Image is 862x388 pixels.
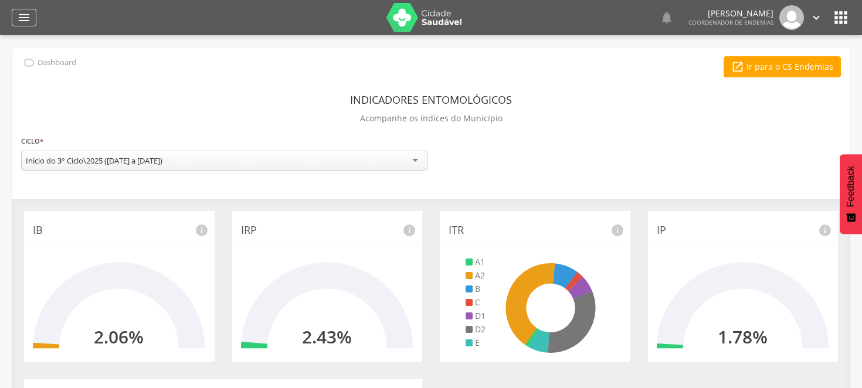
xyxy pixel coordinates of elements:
span: Feedback [846,166,856,207]
i:  [810,11,823,24]
p: Acompanhe os índices do Município [360,110,503,127]
h2: 2.43% [302,327,352,346]
a:  [12,9,36,26]
i:  [731,60,744,73]
p: Dashboard [38,58,76,67]
i:  [23,56,36,69]
li: D2 [466,324,486,335]
button: Feedback - Mostrar pesquisa [840,154,862,234]
span: Coordenador de Endemias [688,18,773,26]
li: D1 [466,310,486,322]
li: B [466,283,486,295]
li: C [466,297,486,308]
i: info [818,223,832,237]
div: Inicio do 3° Ciclo\2025 ([DATE] a [DATE]) [26,155,162,166]
i:  [660,11,674,25]
p: ITR [449,223,622,238]
label: Ciclo [21,135,43,148]
i: info [195,223,209,237]
i:  [17,11,31,25]
p: IP [657,223,830,238]
a:  [810,5,823,30]
h2: 1.78% [718,327,768,346]
li: A1 [466,256,486,268]
header: Indicadores Entomológicos [350,89,512,110]
a: Ir para o CS Endemias [724,56,841,77]
i:  [832,8,850,27]
p: IB [33,223,206,238]
p: IRP [241,223,414,238]
i: info [610,223,625,237]
li: E [466,337,486,349]
h2: 2.06% [94,327,144,346]
p: [PERSON_NAME] [688,9,773,18]
a:  [660,5,674,30]
i: info [402,223,416,237]
li: A2 [466,270,486,281]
